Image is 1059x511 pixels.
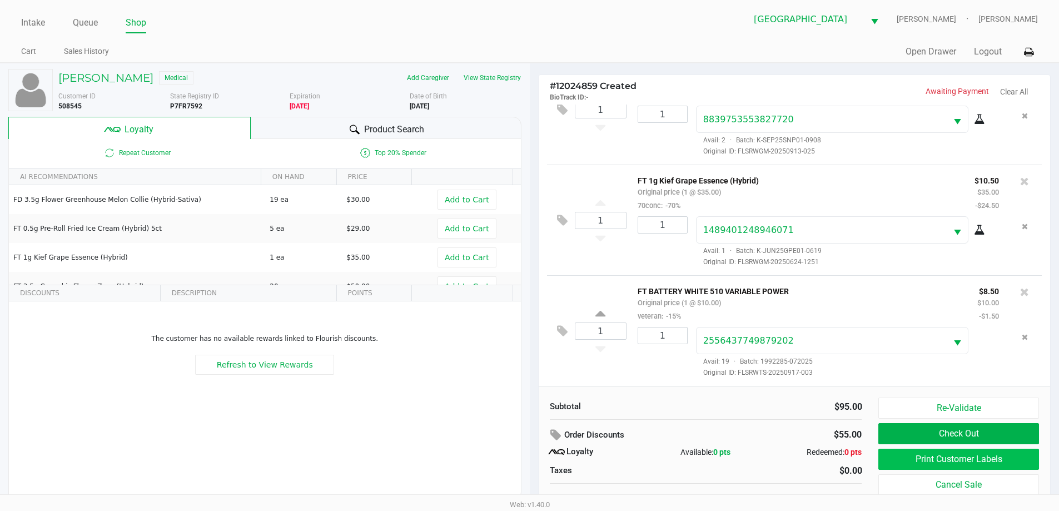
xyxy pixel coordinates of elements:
small: -$24.50 [975,201,999,210]
span: 0 pts [844,448,862,457]
button: Select [864,6,885,32]
button: Add to Cart [437,219,496,239]
small: Original price (1 @ $10.00) [638,299,721,307]
span: Avail: 19 Batch: 1992285-072025 [696,358,813,365]
span: BioTrack ID: [550,93,586,101]
button: Logout [974,45,1002,58]
div: Data table [9,285,521,469]
b: P7FR7592 [170,102,202,110]
span: [PERSON_NAME] [978,13,1038,25]
button: Print Customer Labels [878,449,1038,470]
small: -$1.50 [979,312,999,320]
span: -15% [663,312,681,320]
button: Add to Cart [437,276,496,296]
div: $40.00 [816,492,862,510]
div: Loyalty [550,445,654,459]
span: # [550,81,556,91]
span: 8839753553827720 [703,114,794,125]
button: Add to Cart [437,247,496,267]
button: Remove the package from the orderLine [1017,106,1032,126]
button: Select [947,106,968,132]
td: 1 ea [265,243,341,272]
span: $35.00 [346,254,370,261]
button: Cancel Sale [878,474,1038,495]
p: FT BATTERY WHITE 510 VARIABLE POWER [638,284,961,296]
div: $55.00 [769,425,862,444]
span: Add to Cart [445,224,489,233]
button: Open Drawer [906,45,956,58]
th: DISCOUNTS [9,285,160,301]
div: Order Discounts [550,425,753,445]
span: 12024859 Created [550,81,637,91]
td: 20 ea [265,272,341,301]
p: Awaiting Payment [794,86,989,97]
b: 508545 [58,102,82,110]
div: $95.00 [714,400,862,414]
button: Refresh to View Rewards [195,355,334,375]
td: FD 3.5g Flower Greenhouse Melon Collie (Hybrid-Sativa) [9,185,265,214]
span: · [725,136,736,144]
p: FT 1g Kief Grape Essence (Hybrid) [638,173,958,185]
small: Original price (1 @ $35.00) [638,188,721,196]
td: FT 1g Kief Grape Essence (Hybrid) [9,243,265,272]
small: $35.00 [977,188,999,196]
th: DESCRIPTION [160,285,336,301]
span: Add to Cart [445,195,489,204]
p: $10.50 [975,173,999,185]
span: Add to Cart [445,253,489,262]
a: Cart [21,44,36,58]
span: 2556437749879202 [703,335,794,346]
span: Repeat Customer [9,146,265,160]
span: · [725,247,736,255]
button: Re-Validate [878,398,1038,419]
div: Data table [9,169,521,285]
th: PRICE [336,169,412,185]
span: 0 pts [713,448,730,457]
span: Web: v1.40.0 [510,500,550,509]
button: Remove the package from the orderLine [1017,216,1032,237]
a: Shop [126,15,146,31]
div: Taxes [550,464,698,477]
span: Expiration [290,92,320,100]
th: POINTS [336,285,412,301]
inline-svg: Is repeat customer [103,146,116,160]
button: Check Out [878,423,1038,444]
span: $29.00 [346,225,370,232]
small: 70conc: [638,201,680,210]
td: FT 0.5g Pre-Roll Fried Ice Cream (Hybrid) 5ct [9,214,265,243]
a: Intake [21,15,45,31]
span: $30.00 [346,196,370,204]
span: Original ID: FLSRWGM-20250913-025 [696,146,999,156]
span: Customer ID [58,92,96,100]
span: · [729,358,740,365]
td: 5 ea [265,214,341,243]
a: Sales History [64,44,109,58]
span: Original ID: FLSRWTS-20250917-003 [696,368,999,378]
span: Original ID: FLSRWGM-20250624-1251 [696,257,999,267]
span: Product Search [364,123,424,136]
b: [DATE] [410,102,429,110]
span: Refresh to View Rewards [217,360,313,369]
button: Select [947,217,968,243]
span: [GEOGRAPHIC_DATA] [754,13,857,26]
button: View State Registry [456,69,521,87]
h5: [PERSON_NAME] [58,71,153,85]
span: Loyalty [125,123,153,136]
p: The customer has no available rewards linked to Flourish discounts. [13,334,516,344]
div: Available: [654,446,758,458]
span: Top 20% Spender [265,146,520,160]
span: Medical [159,71,193,85]
span: Avail: 2 Batch: K-SEP25SNP01-0908 [696,136,821,144]
span: Avail: 1 Batch: K-JUN25GPE01-0619 [696,247,822,255]
td: 19 ea [265,185,341,214]
button: Remove the package from the orderLine [1017,327,1032,348]
small: $10.00 [977,299,999,307]
button: Select [947,328,968,354]
span: State Registry ID [170,92,219,100]
div: Total [550,492,747,510]
th: AI RECOMMENDATIONS [9,169,261,185]
th: ON HAND [261,169,336,185]
button: Clear All [1000,86,1028,98]
span: $50.00 [346,282,370,290]
td: FT 3.5g Cannabis Flower Zoap (Hybrid) [9,272,265,301]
